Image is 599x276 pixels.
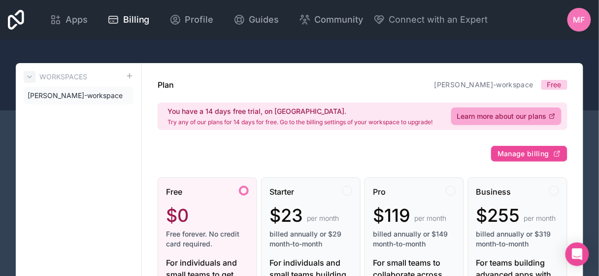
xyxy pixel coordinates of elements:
[42,9,96,31] a: Apps
[373,186,386,198] span: Pro
[167,118,433,126] p: Try any of our plans for 14 days for free. Go to the billing settings of your workspace to upgrade!
[24,87,133,104] a: [PERSON_NAME]-workspace
[66,13,88,27] span: Apps
[498,149,549,158] span: Manage billing
[547,80,562,90] span: Free
[24,71,87,83] a: Workspaces
[166,229,249,249] span: Free forever. No credit card required.
[373,13,488,27] button: Connect with an Expert
[476,229,559,249] span: billed annually or $319 month-to-month
[249,13,279,27] span: Guides
[269,206,303,225] span: $23
[524,213,556,223] span: per month
[373,206,410,225] span: $119
[573,14,585,26] span: MF
[389,13,488,27] span: Connect with an Expert
[269,186,294,198] span: Starter
[269,229,352,249] span: billed annually or $29 month-to-month
[28,91,123,101] span: [PERSON_NAME]-workspace
[291,9,371,31] a: Community
[185,13,214,27] span: Profile
[226,9,287,31] a: Guides
[476,206,520,225] span: $255
[166,186,182,198] span: Free
[414,213,446,223] span: per month
[166,206,189,225] span: $0
[307,213,339,223] span: per month
[158,79,174,91] h1: Plan
[457,111,547,121] span: Learn more about our plans
[476,186,511,198] span: Business
[434,80,533,89] a: [PERSON_NAME]-workspace
[100,9,158,31] a: Billing
[315,13,364,27] span: Community
[162,9,222,31] a: Profile
[373,229,456,249] span: billed annually or $149 month-to-month
[39,72,87,82] h3: Workspaces
[566,242,589,266] div: Open Intercom Messenger
[491,146,567,162] button: Manage billing
[123,13,150,27] span: Billing
[167,106,433,116] h2: You have a 14 days free trial, on [GEOGRAPHIC_DATA].
[451,107,562,125] a: Learn more about our plans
